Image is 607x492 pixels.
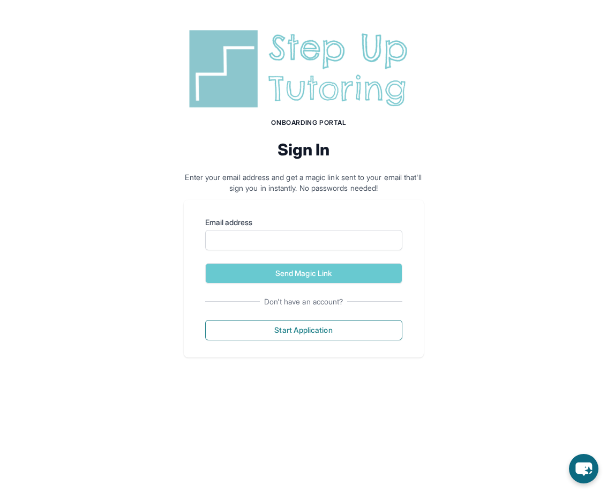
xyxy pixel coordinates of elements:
[184,140,424,159] h2: Sign In
[184,26,424,112] img: Step Up Tutoring horizontal logo
[194,118,424,127] h1: Onboarding Portal
[205,217,402,228] label: Email address
[205,320,402,340] button: Start Application
[184,172,424,193] p: Enter your email address and get a magic link sent to your email that'll sign you in instantly. N...
[569,454,598,483] button: chat-button
[260,296,348,307] span: Don't have an account?
[205,263,402,284] button: Send Magic Link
